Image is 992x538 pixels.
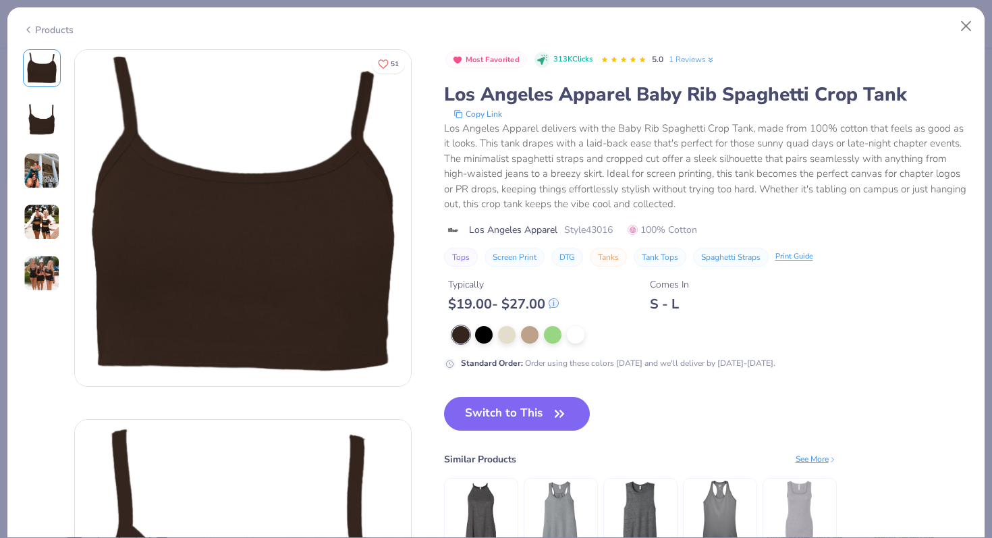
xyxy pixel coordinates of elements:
div: Order using these colors [DATE] and we'll deliver by [DATE]-[DATE]. [461,357,775,369]
img: Most Favorited sort [452,55,463,65]
span: 5.0 [652,54,663,65]
button: Switch to This [444,397,590,431]
img: Back [26,103,58,136]
strong: Standard Order : [461,358,523,369]
button: DTG [551,248,583,267]
img: User generated content [24,255,60,292]
button: Screen Print [485,248,545,267]
div: 5.0 Stars [601,49,646,71]
button: Close [954,14,979,39]
img: Front [75,50,411,386]
div: S - L [650,296,689,313]
span: Style 43016 [564,223,613,237]
button: Like [372,54,405,74]
button: copy to clipboard [449,107,506,121]
div: Los Angeles Apparel Baby Rib Spaghetti Crop Tank [444,82,970,107]
button: Tanks [590,248,627,267]
img: Front [26,52,58,84]
span: Most Favorited [466,56,520,63]
span: 100% Cotton [628,223,697,237]
div: Comes In [650,277,689,292]
div: Los Angeles Apparel delivers with the Baby Rib Spaghetti Crop Tank, made from 100% cotton that fe... [444,121,970,212]
button: Tank Tops [634,248,686,267]
div: $ 19.00 - $ 27.00 [448,296,559,313]
div: Print Guide [775,251,813,263]
a: 1 Reviews [669,53,715,65]
button: Badge Button [445,51,527,69]
span: Los Angeles Apparel [469,223,557,237]
img: brand logo [444,225,462,236]
div: Products [23,23,74,37]
img: User generated content [24,153,60,189]
button: Spaghetti Straps [693,248,769,267]
div: Similar Products [444,452,516,466]
div: See More [796,453,837,465]
span: 313K Clicks [553,54,593,65]
button: Tops [444,248,478,267]
div: Typically [448,277,559,292]
span: 51 [391,61,399,68]
img: User generated content [24,204,60,240]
